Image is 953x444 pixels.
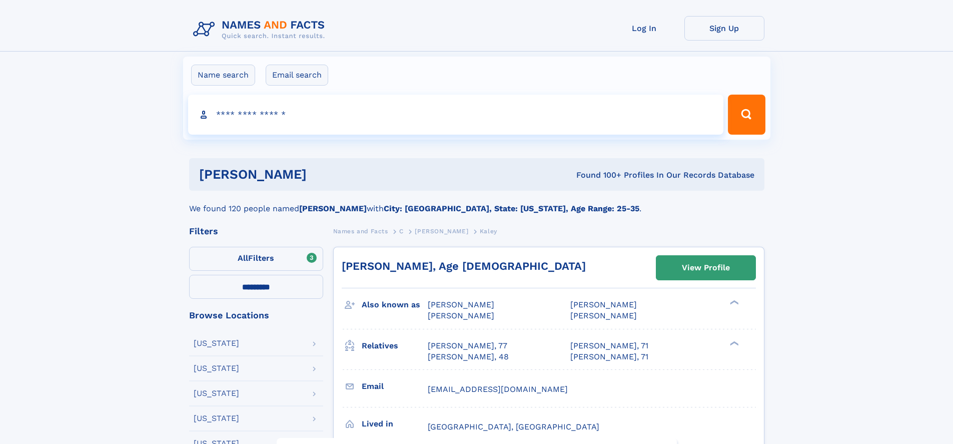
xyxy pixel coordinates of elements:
[238,253,248,263] span: All
[570,300,637,309] span: [PERSON_NAME]
[399,225,404,237] a: C
[362,378,428,395] h3: Email
[189,311,323,320] div: Browse Locations
[728,95,765,135] button: Search Button
[362,415,428,432] h3: Lived in
[480,228,497,235] span: Kaley
[428,422,599,431] span: [GEOGRAPHIC_DATA], [GEOGRAPHIC_DATA]
[342,260,586,272] a: [PERSON_NAME], Age [DEMOGRAPHIC_DATA]
[333,225,388,237] a: Names and Facts
[428,384,568,394] span: [EMAIL_ADDRESS][DOMAIN_NAME]
[428,340,507,351] a: [PERSON_NAME], 77
[415,228,468,235] span: [PERSON_NAME]
[362,296,428,313] h3: Also known as
[266,65,328,86] label: Email search
[656,256,755,280] a: View Profile
[194,389,239,397] div: [US_STATE]
[415,225,468,237] a: [PERSON_NAME]
[189,227,323,236] div: Filters
[189,191,764,215] div: We found 120 people named with .
[189,16,333,43] img: Logo Names and Facts
[682,256,730,279] div: View Profile
[441,170,754,181] div: Found 100+ Profiles In Our Records Database
[384,204,639,213] b: City: [GEOGRAPHIC_DATA], State: [US_STATE], Age Range: 25-35
[428,300,494,309] span: [PERSON_NAME]
[194,339,239,347] div: [US_STATE]
[604,16,684,41] a: Log In
[428,311,494,320] span: [PERSON_NAME]
[189,247,323,271] label: Filters
[727,299,739,306] div: ❯
[684,16,764,41] a: Sign Up
[194,414,239,422] div: [US_STATE]
[194,364,239,372] div: [US_STATE]
[299,204,367,213] b: [PERSON_NAME]
[362,337,428,354] h3: Relatives
[199,168,442,181] h1: [PERSON_NAME]
[727,340,739,346] div: ❯
[188,95,724,135] input: search input
[191,65,255,86] label: Name search
[570,351,648,362] a: [PERSON_NAME], 71
[428,351,509,362] a: [PERSON_NAME], 48
[399,228,404,235] span: C
[570,340,648,351] a: [PERSON_NAME], 71
[570,311,637,320] span: [PERSON_NAME]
